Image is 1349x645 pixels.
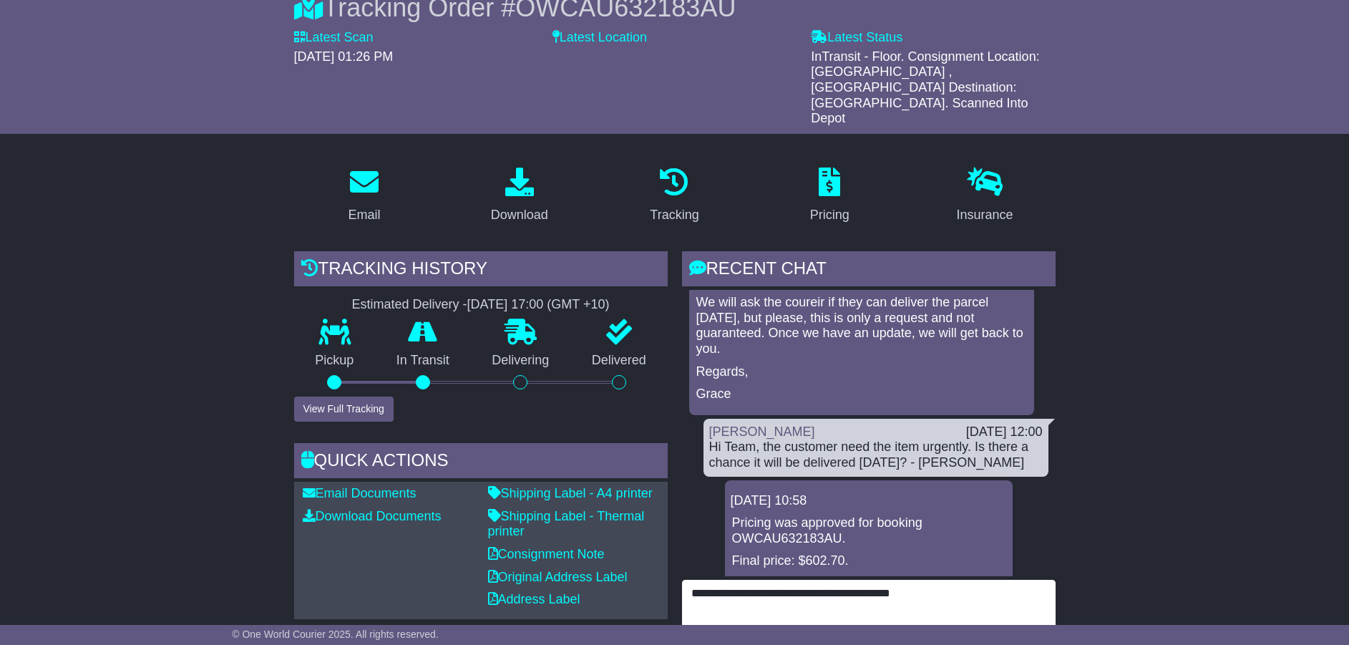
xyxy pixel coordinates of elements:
[696,387,1027,402] p: Grace
[294,397,394,422] button: View Full Tracking
[488,509,645,539] a: Shipping Label - Thermal printer
[294,353,376,369] p: Pickup
[488,486,653,500] a: Shipping Label - A4 printer
[294,443,668,482] div: Quick Actions
[570,353,668,369] p: Delivered
[488,570,628,584] a: Original Address Label
[811,30,902,46] label: Latest Status
[801,163,859,230] a: Pricing
[294,49,394,64] span: [DATE] 01:26 PM
[957,205,1013,225] div: Insurance
[303,486,417,500] a: Email Documents
[650,205,698,225] div: Tracking
[709,425,815,439] a: [PERSON_NAME]
[552,30,647,46] label: Latest Location
[488,592,580,606] a: Address Label
[696,295,1027,357] p: We will ask the coureir if they can deliver the parcel [DATE], but please, this is only a request...
[948,163,1023,230] a: Insurance
[732,553,1005,569] p: Final price: $602.70.
[482,163,557,230] a: Download
[732,515,1005,546] p: Pricing was approved for booking OWCAU632183AU.
[811,49,1039,125] span: InTransit - Floor. Consignment Location: [GEOGRAPHIC_DATA] , [GEOGRAPHIC_DATA] Destination: [GEOG...
[467,297,610,313] div: [DATE] 17:00 (GMT +10)
[488,547,605,561] a: Consignment Note
[966,425,1043,440] div: [DATE] 12:00
[696,364,1027,380] p: Regards,
[731,493,1007,509] div: [DATE] 10:58
[709,440,1043,470] div: Hi Team, the customer need the item urgently. Is there a chance it will be delivered [DATE]? - [P...
[641,163,708,230] a: Tracking
[232,629,439,640] span: © One World Courier 2025. All rights reserved.
[339,163,389,230] a: Email
[810,205,849,225] div: Pricing
[682,251,1056,290] div: RECENT CHAT
[294,30,374,46] label: Latest Scan
[471,353,571,369] p: Delivering
[375,353,471,369] p: In Transit
[491,205,548,225] div: Download
[294,297,668,313] div: Estimated Delivery -
[303,509,442,523] a: Download Documents
[348,205,380,225] div: Email
[294,251,668,290] div: Tracking history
